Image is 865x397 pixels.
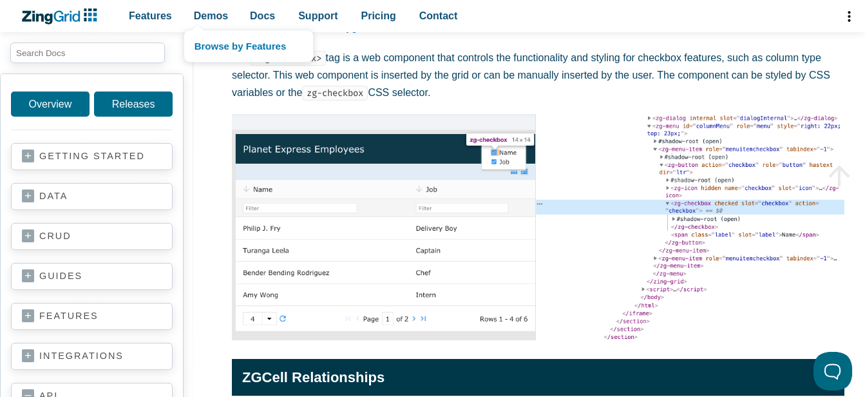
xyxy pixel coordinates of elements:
[232,359,844,396] caption: ZGCell Relationships
[250,51,326,66] code: <zg-checkbox>
[10,43,165,63] input: search input
[22,310,162,323] a: features
[298,7,337,24] span: Support
[22,350,162,363] a: integrations
[232,49,844,102] p: The tag is a web component that controls the functionality and styling for checkbox features, suc...
[361,7,396,24] span: Pricing
[302,86,368,101] code: zg-checkbox
[129,7,172,24] span: Features
[22,150,162,163] a: getting started
[94,92,173,117] a: Releases
[813,352,852,391] iframe: Toggle Customer Support
[184,30,313,62] a: Browse by Features
[250,7,275,24] span: Docs
[11,92,90,117] a: Overview
[232,114,844,340] img: Image of the DOM relationship for the zg-checkbox web component tag
[419,7,458,24] span: Contact
[22,190,162,203] a: data
[22,270,162,283] a: guides
[22,230,162,243] a: crud
[21,8,104,24] a: ZingChart Logo. Click to return to the homepage
[194,7,228,24] span: Demos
